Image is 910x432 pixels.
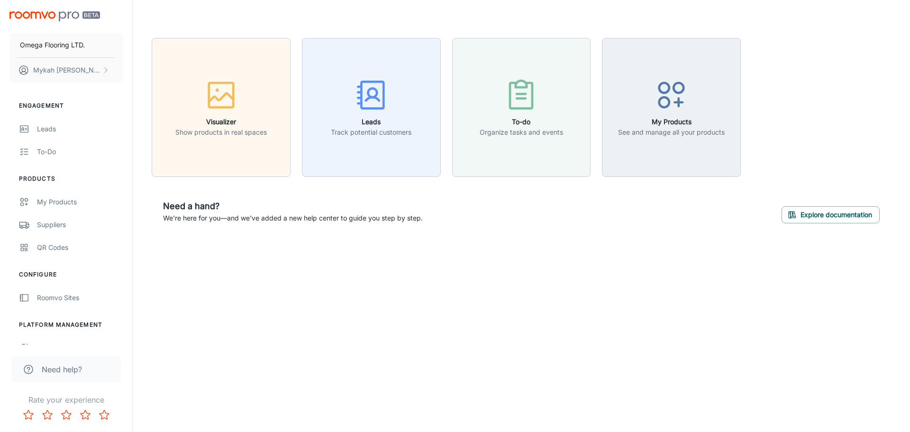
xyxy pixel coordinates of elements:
[331,127,411,138] p: Track potential customers
[331,117,411,127] h6: Leads
[175,117,267,127] h6: Visualizer
[175,127,267,138] p: Show products in real spaces
[302,102,441,111] a: LeadsTrack potential customers
[602,102,741,111] a: My ProductsSee and manage all your products
[37,124,123,134] div: Leads
[37,220,123,230] div: Suppliers
[602,38,741,177] button: My ProductsSee and manage all your products
[37,197,123,207] div: My Products
[452,38,591,177] button: To-doOrganize tasks and events
[618,127,725,138] p: See and manage all your products
[33,65,100,75] p: Mykah [PERSON_NAME]
[9,11,100,21] img: Roomvo PRO Beta
[302,38,441,177] button: LeadsTrack potential customers
[782,206,880,223] button: Explore documentation
[480,117,563,127] h6: To-do
[37,147,123,157] div: To-do
[163,200,423,213] h6: Need a hand?
[480,127,563,138] p: Organize tasks and events
[782,209,880,219] a: Explore documentation
[452,102,591,111] a: To-doOrganize tasks and events
[152,38,291,177] button: VisualizerShow products in real spaces
[37,242,123,253] div: QR Codes
[163,213,423,223] p: We're here for you—and we've added a new help center to guide you step by step.
[9,58,123,83] button: Mykah [PERSON_NAME]
[618,117,725,127] h6: My Products
[20,40,85,50] p: Omega Flooring LTD.
[9,33,123,57] button: Omega Flooring LTD.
